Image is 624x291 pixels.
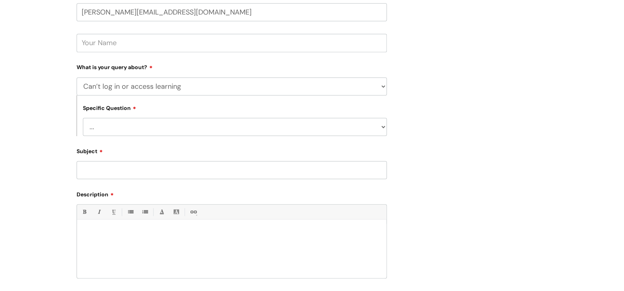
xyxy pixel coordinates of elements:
[140,207,150,217] a: 1. Ordered List (Ctrl-Shift-8)
[188,207,198,217] a: Link
[83,104,136,112] label: Specific Question
[77,3,387,21] input: Email
[77,34,387,52] input: Your Name
[108,207,118,217] a: Underline(Ctrl-U)
[77,145,387,155] label: Subject
[171,207,181,217] a: Back Color
[77,189,387,198] label: Description
[77,61,387,71] label: What is your query about?
[79,207,89,217] a: Bold (Ctrl-B)
[125,207,135,217] a: • Unordered List (Ctrl-Shift-7)
[94,207,104,217] a: Italic (Ctrl-I)
[157,207,167,217] a: Font Color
